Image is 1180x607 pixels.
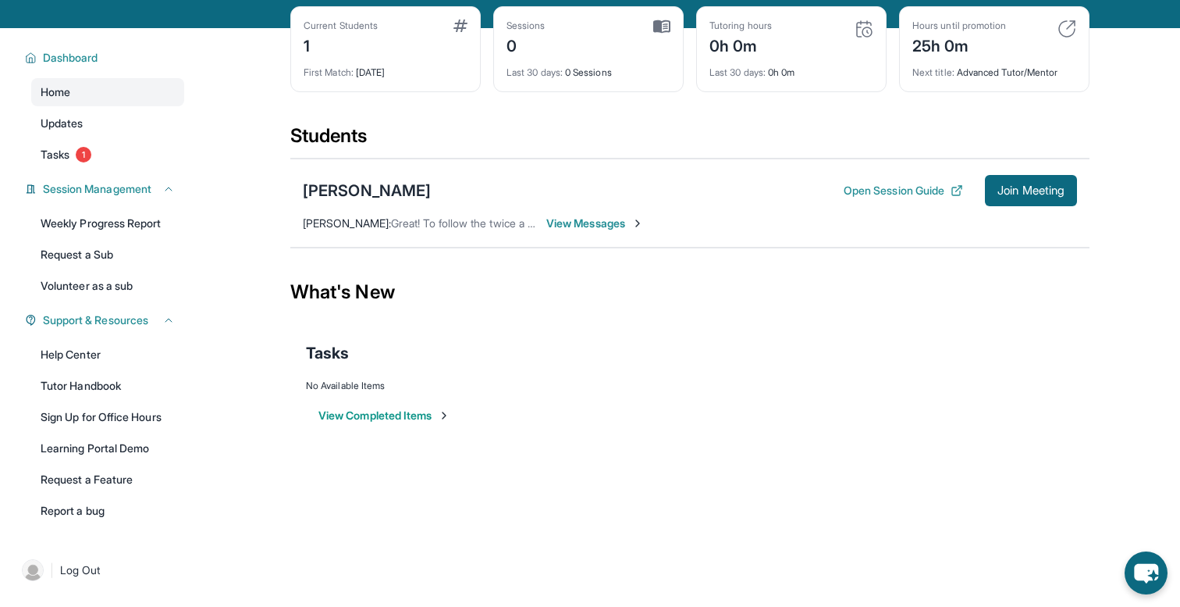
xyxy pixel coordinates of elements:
img: Chevron-Right [631,217,644,230]
a: Help Center [31,341,184,369]
button: Dashboard [37,50,175,66]
div: Advanced Tutor/Mentor [912,57,1076,79]
span: Tasks [41,147,69,162]
div: 25h 0m [912,32,1006,57]
img: user-img [22,559,44,581]
button: Open Session Guide [844,183,963,198]
span: Next title : [912,66,954,78]
div: Current Students [304,20,378,32]
span: Last 30 days : [709,66,766,78]
a: Request a Sub [31,241,184,269]
span: [PERSON_NAME] : [303,216,391,230]
button: chat-button [1125,552,1168,595]
img: card [855,20,873,38]
a: Weekly Progress Report [31,209,184,237]
img: card [1057,20,1076,38]
span: Home [41,84,70,100]
a: Home [31,78,184,106]
img: card [653,20,670,34]
a: Tutor Handbook [31,372,184,400]
a: Volunteer as a sub [31,272,184,300]
span: Session Management [43,181,151,197]
div: 0 [506,32,546,57]
a: Report a bug [31,497,184,525]
button: Session Management [37,181,175,197]
div: What's New [290,258,1089,327]
div: 0 Sessions [506,57,670,79]
span: Last 30 days : [506,66,563,78]
a: |Log Out [16,553,184,587]
div: No Available Items [306,380,1074,392]
span: Updates [41,116,84,131]
div: Tutoring hours [709,20,772,32]
span: 1 [76,147,91,162]
span: Support & Resources [43,312,148,328]
div: [PERSON_NAME] [303,180,431,202]
div: Sessions [506,20,546,32]
div: 0h 0m [709,32,772,57]
button: Join Meeting [985,175,1077,206]
button: View Completed Items [318,408,450,423]
div: Students [290,123,1089,158]
span: Dashboard [43,50,98,66]
span: View Messages [546,216,644,231]
span: Join Meeting [997,186,1064,195]
div: 1 [304,32,378,57]
span: Tasks [306,342,349,364]
span: Log Out [60,562,101,578]
div: [DATE] [304,57,467,79]
a: Learning Portal Demo [31,434,184,462]
a: Sign Up for Office Hours [31,403,184,431]
div: Hours until promotion [912,20,1006,32]
div: 0h 0m [709,57,873,79]
span: | [50,561,54,580]
img: card [453,20,467,32]
button: Support & Resources [37,312,175,328]
a: Request a Feature [31,466,184,494]
span: First Match : [304,66,354,78]
span: Great! To follow the twice a week protocol, does starting the first session [DATE] sound okay? [391,216,851,230]
a: Updates [31,109,184,137]
a: Tasks1 [31,141,184,169]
